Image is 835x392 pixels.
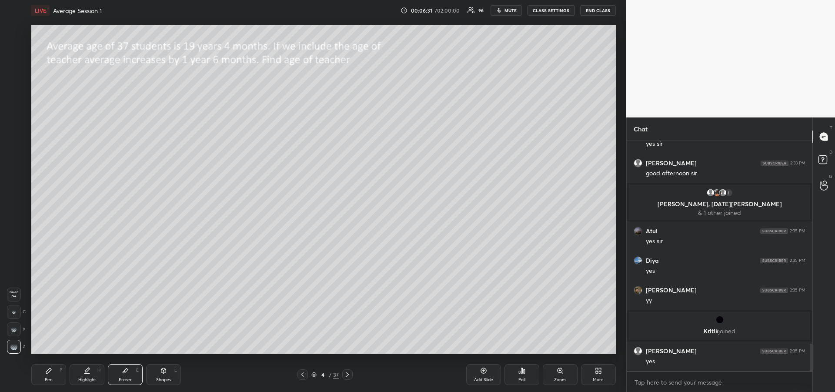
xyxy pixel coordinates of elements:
[580,5,616,16] button: END CLASS
[504,7,517,13] span: mute
[718,327,735,335] span: joined
[760,288,788,293] img: 4P8fHbbgJtejmAAAAAElFTkSuQmCC
[7,322,26,336] div: X
[790,228,805,234] div: 2:35 PM
[712,188,721,197] img: thumbnail.jpg
[718,188,727,197] img: default.png
[829,149,832,155] p: D
[646,227,658,235] h6: Atul
[593,378,604,382] div: More
[527,5,575,16] button: CLASS SETTINGS
[646,347,697,355] h6: [PERSON_NAME]
[646,237,805,246] div: yes sir
[7,305,26,319] div: C
[31,5,50,16] div: LIVE
[634,227,642,235] img: thumbnail.jpg
[725,188,733,197] div: 1
[646,169,805,178] div: good afternoon sir
[627,141,812,371] div: grid
[761,161,788,166] img: 4P8fHbbgJtejmAAAAAElFTkSuQmCC
[45,378,53,382] div: Pen
[829,173,832,180] p: G
[634,159,642,167] img: default.png
[634,201,805,208] p: [PERSON_NAME], [DATE][PERSON_NAME]
[646,159,697,167] h6: [PERSON_NAME]
[329,372,331,377] div: /
[646,257,659,265] h6: Diya
[119,378,132,382] div: Eraser
[554,378,566,382] div: Zoom
[174,368,177,372] div: L
[715,315,724,324] img: thumbnail.jpg
[318,372,327,377] div: 4
[706,188,715,197] img: default.png
[790,258,805,263] div: 2:35 PM
[7,340,25,354] div: Z
[830,124,832,131] p: T
[333,371,339,379] div: 37
[646,357,805,366] div: yes
[790,348,805,354] div: 2:35 PM
[97,368,100,372] div: H
[760,228,788,234] img: 4P8fHbbgJtejmAAAAAElFTkSuQmCC
[790,161,805,166] div: 2:33 PM
[136,368,139,372] div: E
[634,209,805,216] p: & 1 other joined
[760,348,788,354] img: 4P8fHbbgJtejmAAAAAElFTkSuQmCC
[634,328,805,335] p: Kritik
[634,286,642,294] img: thumbnail.jpg
[53,7,102,15] h4: Average Session 1
[7,291,20,297] span: Erase all
[491,5,522,16] button: mute
[646,267,805,275] div: yes
[478,8,484,13] div: 96
[634,347,642,355] img: default.png
[646,286,697,294] h6: [PERSON_NAME]
[646,140,805,148] div: yes sir
[646,296,805,305] div: yy
[760,258,788,263] img: 4P8fHbbgJtejmAAAAAElFTkSuQmCC
[474,378,493,382] div: Add Slide
[518,378,525,382] div: Poll
[60,368,62,372] div: P
[78,378,96,382] div: Highlight
[627,117,655,141] p: Chat
[156,378,171,382] div: Shapes
[790,288,805,293] div: 2:35 PM
[634,257,642,265] img: thumbnail.jpg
